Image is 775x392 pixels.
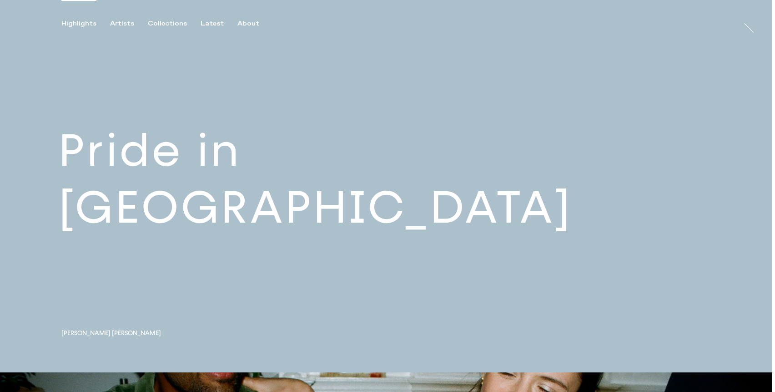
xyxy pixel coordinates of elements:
[110,20,148,28] button: Artists
[237,20,259,28] div: About
[61,20,96,28] div: Highlights
[237,20,273,28] button: About
[61,20,110,28] button: Highlights
[148,20,201,28] button: Collections
[201,20,237,28] button: Latest
[201,20,224,28] div: Latest
[148,20,187,28] div: Collections
[110,20,134,28] div: Artists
